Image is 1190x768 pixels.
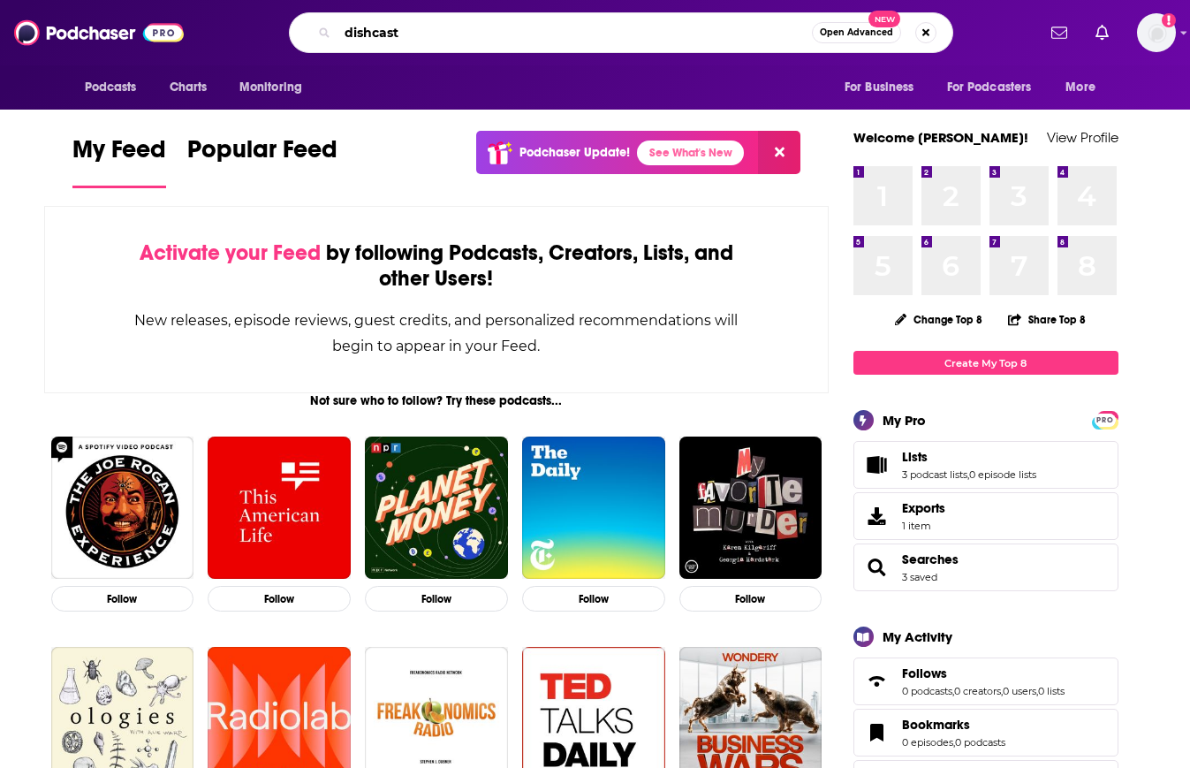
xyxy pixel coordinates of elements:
[883,628,952,645] div: My Activity
[679,586,822,612] button: Follow
[208,586,351,612] button: Follow
[51,586,194,612] button: Follow
[519,145,630,160] p: Podchaser Update!
[967,468,969,481] span: ,
[955,736,1005,749] a: 0 podcasts
[365,586,508,612] button: Follow
[187,134,337,175] span: Popular Feed
[1038,685,1065,697] a: 0 lists
[133,240,740,292] div: by following Podcasts, Creators, Lists, and other Users!
[883,412,926,429] div: My Pro
[902,500,945,516] span: Exports
[860,504,895,528] span: Exports
[853,129,1028,146] a: Welcome [PERSON_NAME]!
[853,351,1118,375] a: Create My Top 8
[1001,685,1003,697] span: ,
[860,720,895,745] a: Bookmarks
[1047,129,1118,146] a: View Profile
[884,308,994,331] button: Change Top 8
[820,28,893,37] span: Open Advanced
[845,75,914,100] span: For Business
[208,437,351,580] img: This American Life
[902,468,967,481] a: 3 podcast lists
[337,19,812,47] input: Search podcasts, credits, & more...
[952,685,954,697] span: ,
[902,551,959,567] a: Searches
[44,393,830,408] div: Not sure who to follow? Try these podcasts...
[902,520,945,532] span: 1 item
[637,141,744,165] a: See What's New
[187,134,337,188] a: Popular Feed
[902,717,970,733] span: Bookmarks
[832,71,936,104] button: open menu
[902,449,928,465] span: Lists
[1095,413,1116,426] a: PRO
[936,71,1057,104] button: open menu
[1065,75,1095,100] span: More
[85,75,137,100] span: Podcasts
[1053,71,1118,104] button: open menu
[812,22,901,43] button: Open AdvancedNew
[868,11,900,27] span: New
[947,75,1032,100] span: For Podcasters
[853,658,1118,705] span: Follows
[1003,685,1036,697] a: 0 users
[365,437,508,580] img: Planet Money
[853,709,1118,757] span: Bookmarks
[1095,414,1116,427] span: PRO
[953,736,955,749] span: ,
[133,308,740,359] div: New releases, episode reviews, guest credits, and personalized recommendations will begin to appe...
[902,717,1005,733] a: Bookmarks
[1088,18,1116,48] a: Show notifications dropdown
[954,685,1001,697] a: 0 creators
[679,437,822,580] img: My Favorite Murder with Karen Kilgariff and Georgia Hardstark
[853,544,1118,591] span: Searches
[72,71,160,104] button: open menu
[902,571,937,583] a: 3 saved
[902,665,947,681] span: Follows
[853,492,1118,540] a: Exports
[860,669,895,694] a: Follows
[14,16,184,49] img: Podchaser - Follow, Share and Rate Podcasts
[1007,302,1087,337] button: Share Top 8
[860,555,895,580] a: Searches
[1137,13,1176,52] span: Logged in as tinajoell1
[853,441,1118,489] span: Lists
[1162,13,1176,27] svg: Add a profile image
[902,736,953,749] a: 0 episodes
[522,586,665,612] button: Follow
[51,437,194,580] img: The Joe Rogan Experience
[170,75,208,100] span: Charts
[1137,13,1176,52] button: Show profile menu
[72,134,166,175] span: My Feed
[902,685,952,697] a: 0 podcasts
[1044,18,1074,48] a: Show notifications dropdown
[239,75,302,100] span: Monitoring
[227,71,325,104] button: open menu
[1137,13,1176,52] img: User Profile
[860,452,895,477] a: Lists
[902,449,1036,465] a: Lists
[1036,685,1038,697] span: ,
[140,240,321,266] span: Activate your Feed
[902,665,1065,681] a: Follows
[289,12,953,53] div: Search podcasts, credits, & more...
[158,71,218,104] a: Charts
[522,437,665,580] img: The Daily
[72,134,166,188] a: My Feed
[969,468,1036,481] a: 0 episode lists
